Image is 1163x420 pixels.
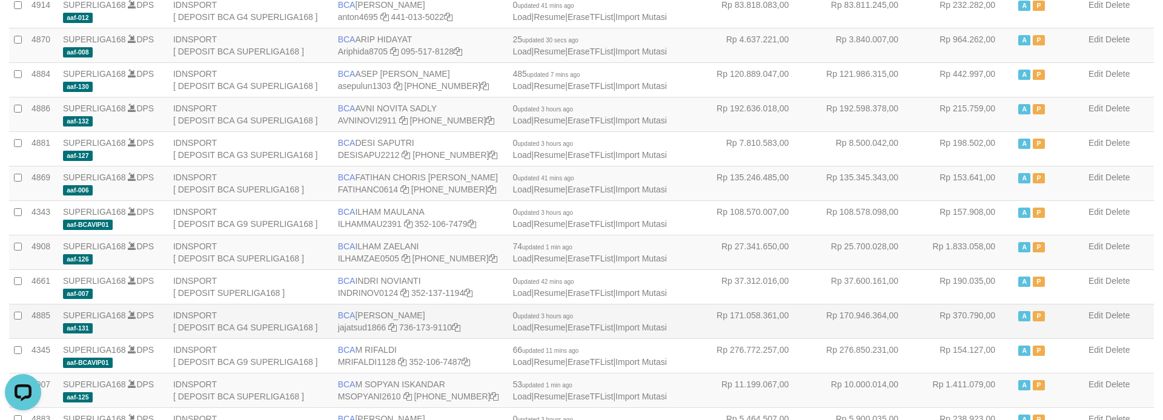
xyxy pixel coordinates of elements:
[916,200,1013,235] td: Rp 157.908,00
[390,47,399,56] a: Copy Ariphida8705 to clipboard
[568,81,613,91] a: EraseTFList
[807,373,916,407] td: Rp 10.000.014,00
[1033,311,1045,321] span: Paused
[512,323,531,332] a: Load
[338,172,356,182] span: BCA
[402,150,410,160] a: Copy DESISAPU2212 to clipboard
[1018,173,1030,183] span: Active
[1033,208,1045,218] span: Paused
[58,200,168,235] td: DPS
[63,34,126,44] a: SUPERLIGA168
[1105,34,1130,44] a: Delete
[512,12,531,22] a: Load
[615,81,667,91] a: Import Mutasi
[517,313,573,320] span: updated 3 hours ago
[1033,380,1045,390] span: Paused
[534,150,565,160] a: Resume
[512,172,667,194] span: | | |
[512,81,531,91] a: Load
[1105,241,1130,251] a: Delete
[517,209,573,216] span: updated 3 hours ago
[807,200,916,235] td: Rp 108.578.098,00
[1105,207,1130,217] a: Delete
[168,373,333,407] td: IDNSPORT [ DEPOSIT BCA SUPERLIGA168 ]
[490,392,499,401] a: Copy 4062301418 to clipboard
[698,166,807,200] td: Rp 135.246.485,00
[512,103,667,125] span: | | |
[568,219,613,229] a: EraseTFList
[807,97,916,131] td: Rp 192.598.378,00
[512,138,667,160] span: | | |
[63,103,126,113] a: SUPERLIGA168
[512,103,573,113] span: 0
[27,131,58,166] td: 4881
[1033,35,1045,45] span: Paused
[63,254,93,264] span: aaf-126
[517,2,574,9] span: updated 41 mins ago
[468,219,476,229] a: Copy 3521067479 to clipboard
[333,338,508,373] td: M RIFALDI 352-106-7487
[1088,138,1103,148] a: Edit
[1088,276,1103,286] a: Edit
[1088,34,1103,44] a: Edit
[27,269,58,304] td: 4661
[615,185,667,194] a: Import Mutasi
[403,392,412,401] a: Copy MSOPYANI2610 to clipboard
[333,235,508,269] td: ILHAM ZAELANI [PHONE_NUMBER]
[27,235,58,269] td: 4908
[698,338,807,373] td: Rp 276.772.257,00
[522,37,578,44] span: updated 30 secs ago
[338,185,398,194] a: FATIHANC0614
[63,379,126,389] a: SUPERLIGA168
[534,323,565,332] a: Resume
[1033,277,1045,287] span: Paused
[512,379,667,401] span: | | |
[63,185,93,195] span: aaf-006
[338,138,356,148] span: BCA
[512,241,572,251] span: 74
[338,310,356,320] span: BCA
[534,288,565,298] a: Resume
[807,269,916,304] td: Rp 37.600.161,00
[444,12,452,22] a: Copy 4410135022 to clipboard
[916,269,1013,304] td: Rp 190.035,00
[489,150,497,160] a: Copy 4062280453 to clipboard
[338,254,399,263] a: ILHAMZAE0505
[1088,345,1103,355] a: Edit
[1018,70,1030,80] span: Active
[338,103,356,113] span: BCA
[63,345,126,355] a: SUPERLIGA168
[916,97,1013,131] td: Rp 215.759,00
[168,166,333,200] td: IDNSPORT [ DEPOSIT BCA SUPERLIGA168 ]
[338,150,400,160] a: DESISAPU2212
[534,116,565,125] a: Resume
[615,116,667,125] a: Import Mutasi
[512,345,578,355] span: 66
[1088,103,1103,113] a: Edit
[512,219,531,229] a: Load
[398,357,406,367] a: Copy MRIFALDI1128 to clipboard
[338,379,356,389] span: BCA
[916,338,1013,373] td: Rp 154.127,00
[698,28,807,62] td: Rp 4.637.221,00
[1088,241,1103,251] a: Edit
[807,235,916,269] td: Rp 25.700.028,00
[63,276,126,286] a: SUPERLIGA168
[338,288,399,298] a: INDRINOV0124
[333,373,508,407] td: M SOPYAN ISKANDAR [PHONE_NUMBER]
[916,304,1013,338] td: Rp 370.790,00
[338,241,356,251] span: BCA
[58,235,168,269] td: DPS
[63,358,113,368] span: aaf-BCAVIP01
[807,338,916,373] td: Rp 276.850.231,00
[522,347,578,354] span: updated 11 mins ago
[58,97,168,131] td: DPS
[1033,173,1045,183] span: Paused
[807,166,916,200] td: Rp 135.345.343,00
[512,69,580,79] span: 485
[168,97,333,131] td: IDNSPORT [ DEPOSIT BCA G4 SUPERLIGA168 ]
[698,62,807,97] td: Rp 120.889.047,00
[568,357,613,367] a: EraseTFList
[486,116,494,125] a: Copy 4062280135 to clipboard
[333,97,508,131] td: AVNI NOVITA SADLY [PHONE_NUMBER]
